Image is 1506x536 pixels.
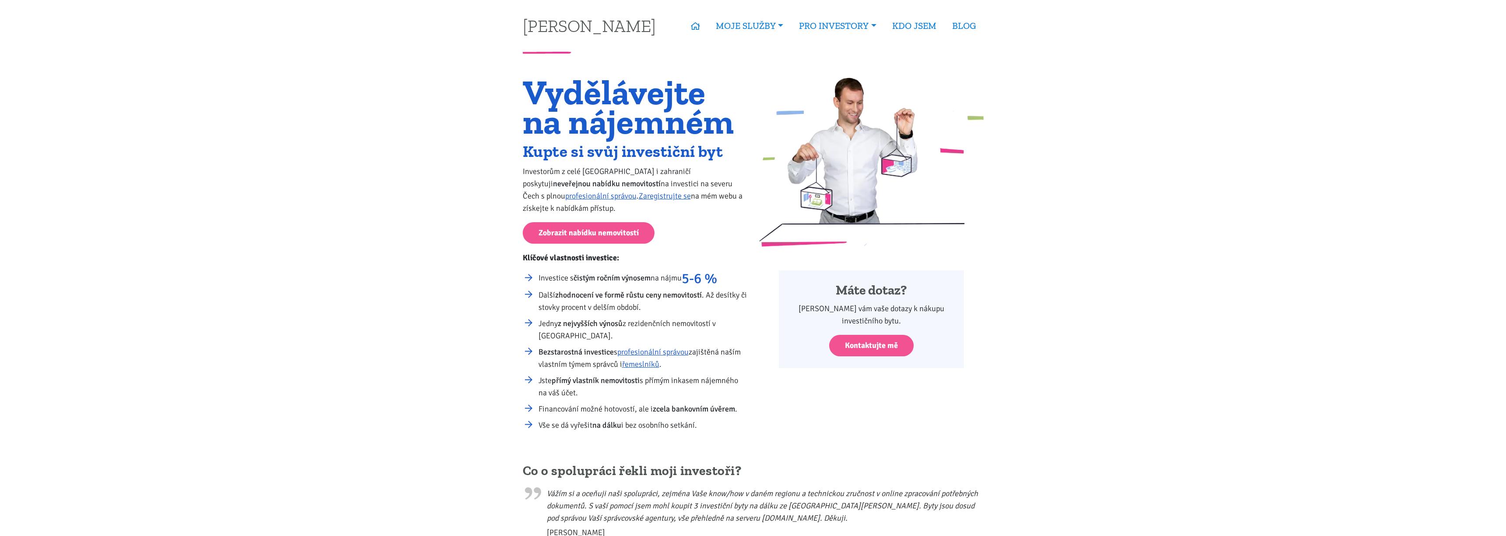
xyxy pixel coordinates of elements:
strong: zcela bankovním úvěrem [653,404,735,414]
h4: Máte dotaz? [791,282,952,299]
strong: Bezstarostná investice [538,347,614,357]
li: Další . Až desítky či stovky procent v delším období. [538,289,747,313]
p: Klíčové vlastnosti investice: [523,252,747,264]
a: profesionální správou [617,347,689,357]
a: profesionální správou [565,191,637,201]
strong: zhodnocení ve formě růstu ceny nemovitostí [555,290,702,300]
a: Zaregistrujte se [639,191,691,201]
li: Jste s přímým inkasem nájemného na váš účet. [538,374,747,399]
strong: z nejvyšších výnosů [558,319,623,328]
strong: čistým ročním výnosem [574,273,651,283]
li: Investice s na nájmu [538,272,747,285]
h2: Co o spolupráci řekli moji investoři? [523,463,984,479]
p: Investorům z celé [GEOGRAPHIC_DATA] i zahraničí poskytuji na investici na severu Čech s plnou . n... [523,165,747,214]
li: Vše se dá vyřešit i bez osobního setkání. [538,419,747,431]
li: Jedny z rezidenčních nemovitostí v [GEOGRAPHIC_DATA]. [538,317,747,342]
p: [PERSON_NAME] vám vaše dotazy k nákupu investičního bytu. [791,302,952,327]
a: řemeslníků [622,359,659,369]
a: MOJE SLUŽBY [708,16,791,36]
a: KDO JSEM [884,16,944,36]
strong: přímý vlastník nemovitosti [552,376,640,385]
a: Zobrazit nabídku nemovitostí [523,222,654,244]
strong: na dálku [592,420,621,430]
li: Financování možné hotovostí, ale i . [538,403,747,415]
li: s zajištěná naším vlastním týmem správců i . [538,346,747,370]
strong: 5-6 % [682,270,717,287]
a: Kontaktujte mě [829,335,914,356]
h1: Vydělávejte na nájemném [523,78,747,136]
h2: Kupte si svůj investiční byt [523,144,747,159]
a: [PERSON_NAME] [523,17,656,34]
a: PRO INVESTORY [791,16,884,36]
a: BLOG [944,16,984,36]
strong: neveřejnou nabídku nemovitostí [553,179,661,188]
